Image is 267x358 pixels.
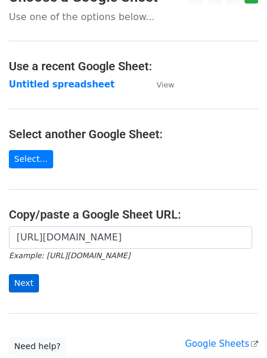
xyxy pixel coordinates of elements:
[9,59,258,73] h4: Use a recent Google Sheet:
[208,301,267,358] iframe: Chat Widget
[9,337,66,356] a: Need help?
[9,79,115,90] a: Untitled spreadsheet
[185,339,258,349] a: Google Sheets
[9,11,258,23] p: Use one of the options below...
[9,127,258,141] h4: Select another Google Sheet:
[9,226,252,249] input: Paste your Google Sheet URL here
[145,79,174,90] a: View
[9,251,130,260] small: Example: [URL][DOMAIN_NAME]
[9,207,258,222] h4: Copy/paste a Google Sheet URL:
[9,274,39,292] input: Next
[9,150,53,168] a: Select...
[157,80,174,89] small: View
